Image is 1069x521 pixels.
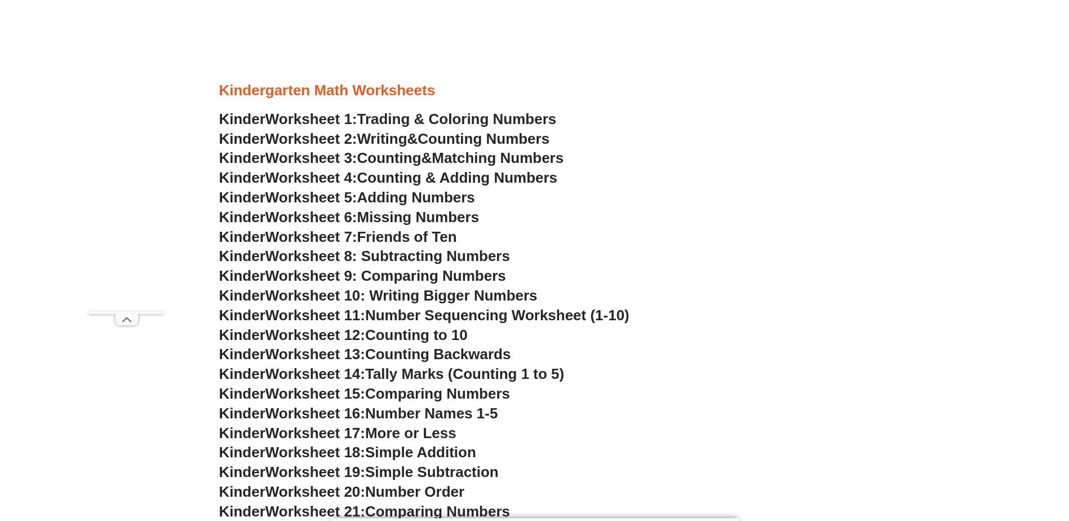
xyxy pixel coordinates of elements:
span: Kinder [219,209,265,226]
span: Worksheet 8: Subtracting Numbers [265,248,510,264]
span: Worksheet 11: [265,307,365,324]
a: KinderWorksheet 3:Counting&Matching Numbers [219,149,564,166]
span: Kinder [219,346,265,363]
span: Kinder [219,483,265,500]
a: KinderWorksheet 10: Writing Bigger Numbers [219,287,538,304]
span: Worksheet 1: [265,111,357,127]
a: KinderWorksheet 9: Comparing Numbers [219,267,506,284]
span: Trading & Coloring Numbers [357,111,557,127]
span: Worksheet 20: [265,483,365,500]
span: Counting & Adding Numbers [357,169,558,186]
span: Worksheet 14: [265,365,365,382]
span: Kinder [219,130,265,147]
span: Counting [357,149,422,166]
span: Worksheet 3: [265,149,357,166]
span: Kinder [219,444,265,461]
span: Comparing Numbers [365,503,510,520]
span: Writing [357,130,407,147]
span: Kinder [219,287,265,304]
span: Worksheet 10: Writing Bigger Numbers [265,287,538,304]
a: KinderWorksheet 6:Missing Numbers [219,209,480,226]
iframe: Advertisement [88,26,165,311]
span: Tally Marks (Counting 1 to 5) [365,365,564,382]
span: Kinder [219,405,265,422]
span: Kinder [219,111,265,127]
a: KinderWorksheet 7:Friends of Ten [219,228,457,245]
a: KinderWorksheet 5:Adding Numbers [219,189,475,206]
span: Kinder [219,385,265,402]
span: Worksheet 15: [265,385,365,402]
span: Kinder [219,248,265,264]
span: Kinder [219,189,265,206]
span: Adding Numbers [357,189,475,206]
span: Simple Addition [365,444,476,461]
span: Worksheet 12: [265,326,365,343]
span: Worksheet 6: [265,209,357,226]
span: Worksheet 13: [265,346,365,363]
a: KinderWorksheet 1:Trading & Coloring Numbers [219,111,557,127]
span: Worksheet 21: [265,503,365,520]
a: KinderWorksheet 4:Counting & Adding Numbers [219,169,558,186]
span: Worksheet 17: [265,425,365,441]
span: Friends of Ten [357,228,457,245]
a: KinderWorksheet 2:Writing&Counting Numbers [219,130,550,147]
span: Worksheet 16: [265,405,365,422]
span: Worksheet 2: [265,130,357,147]
span: Counting Backwards [365,346,511,363]
span: Kinder [219,228,265,245]
span: Worksheet 4: [265,169,357,186]
span: Number Order [365,483,464,500]
span: More or Less [365,425,456,441]
span: Counting Numbers [418,130,549,147]
span: Kinder [219,326,265,343]
span: Worksheet 5: [265,189,357,206]
iframe: Chat Widget [881,394,1069,521]
span: Worksheet 18: [265,444,365,461]
span: Kinder [219,463,265,480]
span: Number Sequencing Worksheet (1-10) [365,307,629,324]
span: Matching Numbers [432,149,564,166]
span: Kinder [219,425,265,441]
span: Kinder [219,149,265,166]
h3: Kindergarten Math Worksheets [219,81,850,100]
span: Simple Subtraction [365,463,499,480]
a: KinderWorksheet 8: Subtracting Numbers [219,248,510,264]
span: Worksheet 9: Comparing Numbers [265,267,506,284]
span: Kinder [219,267,265,284]
span: Kinder [219,365,265,382]
span: Kinder [219,503,265,520]
span: Number Names 1-5 [365,405,498,422]
span: Counting to 10 [365,326,468,343]
span: Missing Numbers [357,209,480,226]
span: Worksheet 7: [265,228,357,245]
span: Comparing Numbers [365,385,510,402]
span: Worksheet 19: [265,463,365,480]
span: Kinder [219,169,265,186]
span: Kinder [219,307,265,324]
